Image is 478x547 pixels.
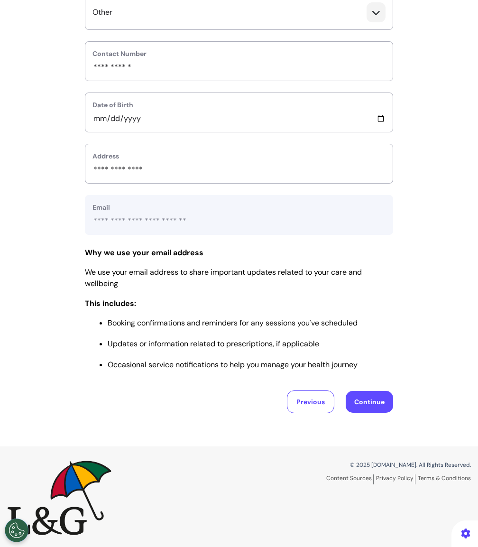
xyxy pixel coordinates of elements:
h3: Why we use your email address [85,248,393,257]
img: Spectrum.Life logo [7,461,111,535]
li: Booking confirmations and reminders for any sessions you've scheduled [108,317,393,329]
label: Email [92,203,386,213]
span: Other [92,7,112,18]
li: Updates or information related to prescriptions, if applicable [108,338,393,350]
button: Previous [287,390,334,413]
button: Open Preferences [5,519,28,542]
button: Continue [346,391,393,413]
h3: This includes: [85,299,393,308]
label: Date of Birth [92,100,386,110]
a: Content Sources [326,474,374,484]
p: We use your email address to share important updates related to your care and wellbeing [85,267,393,289]
p: © 2025 [DOMAIN_NAME]. All Rights Reserved. [246,461,471,469]
label: Contact Number [92,49,386,59]
a: Privacy Policy [376,474,415,484]
li: Occasional service notifications to help you manage your health journey [108,359,393,371]
a: Terms & Conditions [418,474,471,482]
label: Address [92,151,386,161]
